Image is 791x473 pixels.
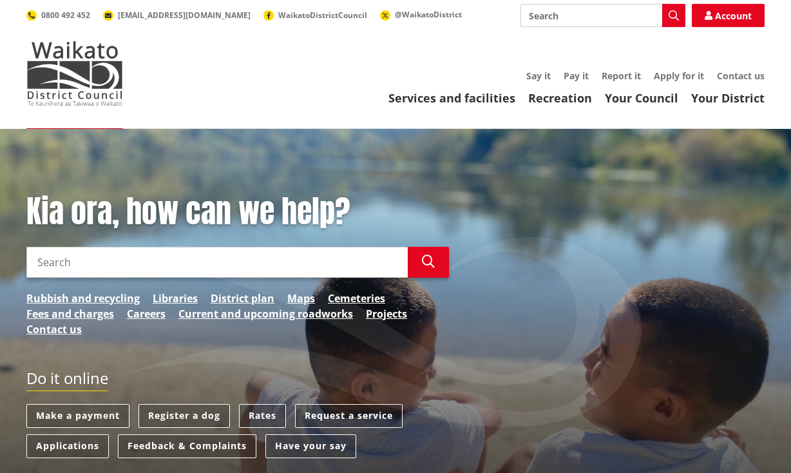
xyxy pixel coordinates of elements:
[564,70,589,82] a: Pay it
[26,404,129,428] a: Make a payment
[153,291,198,306] a: Libraries
[691,90,765,106] a: Your District
[26,322,82,337] a: Contact us
[605,90,678,106] a: Your Council
[380,9,462,20] a: @WaikatoDistrict
[263,10,367,21] a: WaikatoDistrictCouncil
[138,404,230,428] a: Register a dog
[103,10,251,21] a: [EMAIL_ADDRESS][DOMAIN_NAME]
[654,70,704,82] a: Apply for it
[295,404,403,428] a: Request a service
[265,434,356,458] a: Have your say
[178,306,353,322] a: Current and upcoming roadworks
[692,4,765,27] a: Account
[520,4,685,27] input: Search input
[26,10,90,21] a: 0800 492 452
[26,369,108,392] h2: Do it online
[26,306,114,322] a: Fees and charges
[717,70,765,82] a: Contact us
[526,70,551,82] a: Say it
[26,247,408,278] input: Search input
[118,10,251,21] span: [EMAIL_ADDRESS][DOMAIN_NAME]
[26,291,140,306] a: Rubbish and recycling
[127,306,166,322] a: Careers
[26,41,123,106] img: Waikato District Council - Te Kaunihera aa Takiwaa o Waikato
[26,434,109,458] a: Applications
[328,291,385,306] a: Cemeteries
[278,10,367,21] span: WaikatoDistrictCouncil
[395,9,462,20] span: @WaikatoDistrict
[211,291,274,306] a: District plan
[366,306,407,322] a: Projects
[118,434,256,458] a: Feedback & Complaints
[239,404,286,428] a: Rates
[602,70,641,82] a: Report it
[528,90,592,106] a: Recreation
[41,10,90,21] span: 0800 492 452
[287,291,315,306] a: Maps
[388,90,515,106] a: Services and facilities
[26,193,449,231] h1: Kia ora, how can we help?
